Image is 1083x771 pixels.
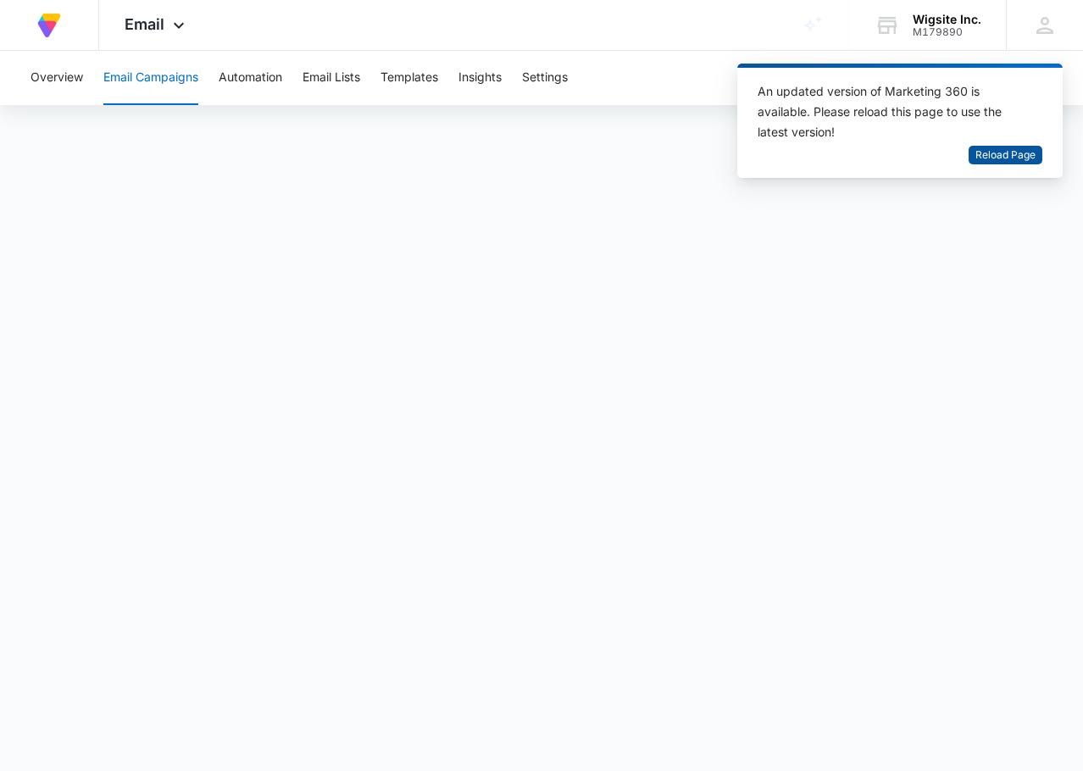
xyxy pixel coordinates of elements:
[303,51,360,105] button: Email Lists
[758,81,1022,142] div: An updated version of Marketing 360 is available. Please reload this page to use the latest version!
[913,13,981,26] div: account name
[380,51,438,105] button: Templates
[34,10,64,41] img: Volusion
[975,147,1036,164] span: Reload Page
[458,51,502,105] button: Insights
[522,51,568,105] button: Settings
[125,15,164,33] span: Email
[219,51,282,105] button: Automation
[969,146,1042,165] button: Reload Page
[103,51,198,105] button: Email Campaigns
[913,26,981,38] div: account id
[31,51,83,105] button: Overview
